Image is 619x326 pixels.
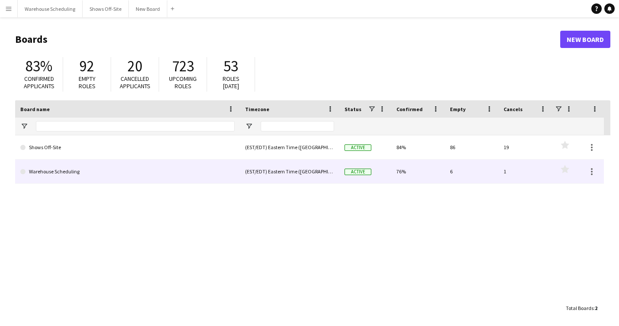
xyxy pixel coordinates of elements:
[223,57,238,76] span: 53
[80,57,94,76] span: 92
[566,305,593,311] span: Total Boards
[240,135,339,159] div: (EST/EDT) Eastern Time ([GEOGRAPHIC_DATA] & [GEOGRAPHIC_DATA])
[129,0,167,17] button: New Board
[445,160,498,183] div: 6
[15,33,560,46] h1: Boards
[240,160,339,183] div: (EST/EDT) Eastern Time ([GEOGRAPHIC_DATA] & [GEOGRAPHIC_DATA])
[595,305,597,311] span: 2
[345,106,361,112] span: Status
[20,160,235,184] a: Warehouse Scheduling
[261,121,334,131] input: Timezone Filter Input
[26,57,52,76] span: 83%
[83,0,129,17] button: Shows Off-Site
[20,106,50,112] span: Board name
[345,144,371,151] span: Active
[36,121,235,131] input: Board name Filter Input
[18,0,83,17] button: Warehouse Scheduling
[20,135,235,160] a: Shows Off-Site
[450,106,466,112] span: Empty
[24,75,54,90] span: Confirmed applicants
[498,135,552,159] div: 19
[223,75,239,90] span: Roles [DATE]
[345,169,371,175] span: Active
[445,135,498,159] div: 86
[504,106,523,112] span: Cancels
[396,106,423,112] span: Confirmed
[391,135,445,159] div: 84%
[560,31,610,48] a: New Board
[391,160,445,183] div: 76%
[169,75,197,90] span: Upcoming roles
[120,75,150,90] span: Cancelled applicants
[498,160,552,183] div: 1
[245,106,269,112] span: Timezone
[20,122,28,130] button: Open Filter Menu
[172,57,194,76] span: 723
[79,75,96,90] span: Empty roles
[566,300,597,316] div: :
[128,57,142,76] span: 20
[245,122,253,130] button: Open Filter Menu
